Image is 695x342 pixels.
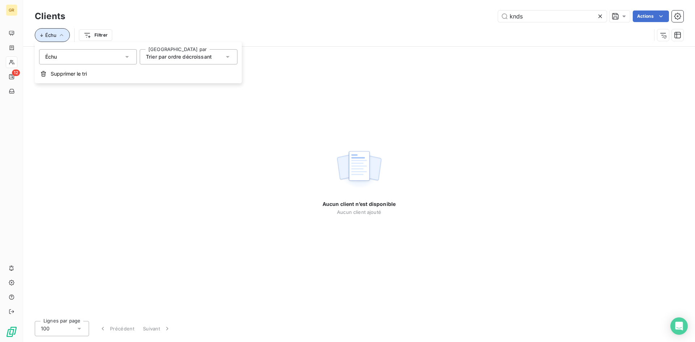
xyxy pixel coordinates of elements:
h3: Clients [35,10,65,23]
span: Aucun client n’est disponible [323,200,396,208]
img: empty state [336,147,382,192]
div: GR [6,4,17,16]
button: Supprimer le tri [35,66,242,82]
button: Filtrer [79,29,112,41]
span: Échu [45,32,56,38]
button: Suivant [139,321,175,336]
span: Aucun client ajouté [337,209,381,215]
span: 12 [12,69,20,76]
button: Précédent [95,321,139,336]
button: Échu [35,28,70,42]
span: Trier par ordre décroissant [146,54,212,60]
img: Logo LeanPay [6,326,17,338]
input: Rechercher [498,10,607,22]
button: Actions [633,10,669,22]
span: Échu [45,53,57,60]
span: 100 [41,325,50,332]
span: Supprimer le tri [51,70,87,77]
div: Open Intercom Messenger [670,317,688,335]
